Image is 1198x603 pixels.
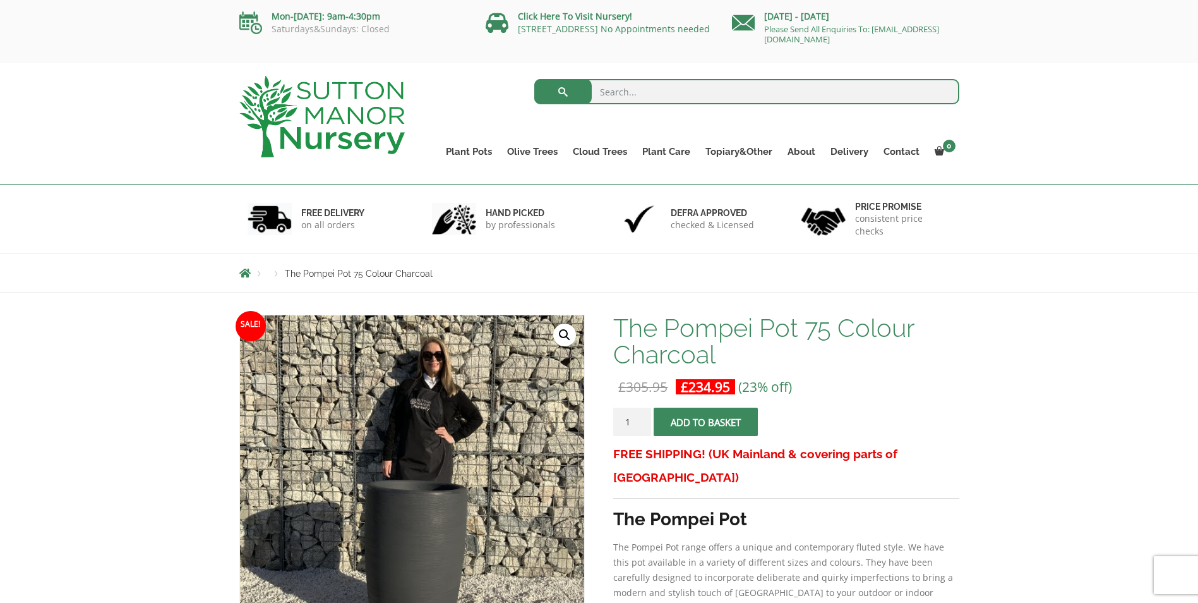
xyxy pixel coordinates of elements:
p: Saturdays&Sundays: Closed [239,24,467,34]
nav: Breadcrumbs [239,268,959,278]
p: checked & Licensed [671,219,754,231]
p: by professionals [486,219,555,231]
a: Please Send All Enquiries To: [EMAIL_ADDRESS][DOMAIN_NAME] [764,23,939,45]
span: (23% off) [738,378,792,396]
bdi: 305.95 [618,378,668,396]
img: 1.jpg [248,203,292,235]
h6: Price promise [855,201,951,212]
img: logo [239,76,405,157]
p: [DATE] - [DATE] [732,9,959,24]
h6: Defra approved [671,207,754,219]
h3: FREE SHIPPING! (UK Mainland & covering parts of [GEOGRAPHIC_DATA]) [613,442,959,489]
img: 4.jpg [801,200,846,238]
h6: FREE DELIVERY [301,207,364,219]
span: 0 [943,140,955,152]
span: £ [618,378,626,396]
p: on all orders [301,219,364,231]
a: View full-screen image gallery [553,324,576,346]
strong: The Pompei Pot [613,509,747,530]
a: Topiary&Other [698,143,780,161]
span: £ [681,378,688,396]
a: Plant Care [635,143,698,161]
span: The Pompei Pot 75 Colour Charcoal [285,269,433,279]
input: Search... [534,79,959,104]
a: Olive Trees [500,143,565,161]
img: 3.jpg [617,203,661,235]
input: Product quantity [613,408,651,436]
bdi: 234.95 [681,378,730,396]
span: Sale! [236,311,266,341]
img: 2.jpg [432,203,476,235]
a: Delivery [823,143,876,161]
p: Mon-[DATE]: 9am-4:30pm [239,9,467,24]
button: Add to basket [654,408,758,436]
a: 0 [927,143,959,161]
h1: The Pompei Pot 75 Colour Charcoal [613,315,959,368]
p: consistent price checks [855,212,951,238]
a: Plant Pots [438,143,500,161]
h6: hand picked [486,207,555,219]
a: Click Here To Visit Nursery! [518,10,632,22]
a: Contact [876,143,927,161]
a: [STREET_ADDRESS] No Appointments needed [518,23,710,35]
a: Cloud Trees [565,143,635,161]
a: About [780,143,823,161]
